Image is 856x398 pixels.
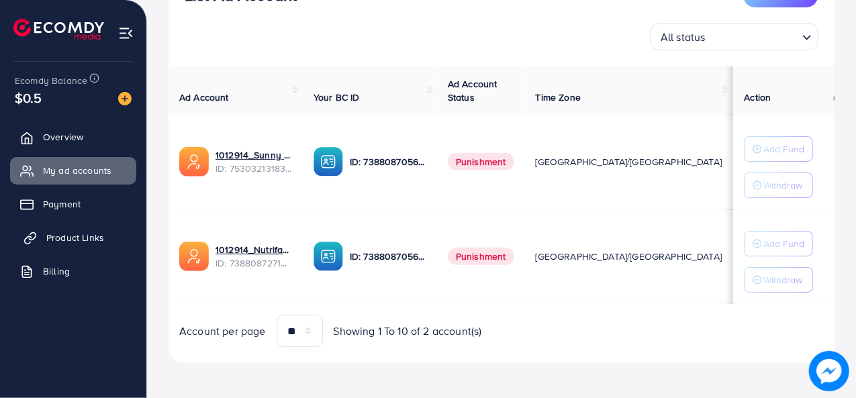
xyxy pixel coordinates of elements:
[216,243,292,270] div: <span class='underline'>1012914_Nutriface_1720173125186</span></br>7388087271565787152
[216,148,292,162] a: 1012914_Sunny Product Mela_1753289573649
[764,272,803,288] p: Withdraw
[536,91,581,104] span: Time Zone
[651,23,818,50] div: Search for option
[46,231,104,244] span: Product Links
[216,148,292,176] div: <span class='underline'>1012914_Sunny Product Mela_1753289573649</span></br>7530321318324207633
[764,141,805,157] p: Add Fund
[658,28,708,47] span: All status
[15,74,87,87] span: Ecomdy Balance
[745,231,814,256] button: Add Fund
[448,248,514,265] span: Punishment
[216,256,292,270] span: ID: 7388087271565787152
[314,147,343,177] img: ic-ba-acc.ded83a64.svg
[10,123,136,150] a: Overview
[15,88,42,107] span: $0.5
[13,19,104,40] img: logo
[314,242,343,271] img: ic-ba-acc.ded83a64.svg
[448,77,497,104] span: Ad Account Status
[536,250,722,263] span: [GEOGRAPHIC_DATA]/[GEOGRAPHIC_DATA]
[764,177,803,193] p: Withdraw
[43,164,111,177] span: My ad accounts
[43,264,70,278] span: Billing
[179,242,209,271] img: ic-ads-acc.e4c84228.svg
[764,236,805,252] p: Add Fund
[43,197,81,211] span: Payment
[10,224,136,251] a: Product Links
[179,147,209,177] img: ic-ads-acc.e4c84228.svg
[745,91,771,104] span: Action
[216,162,292,175] span: ID: 7530321318324207633
[43,130,83,144] span: Overview
[350,248,426,264] p: ID: 7388087056721330192
[118,26,134,41] img: menu
[536,155,722,168] span: [GEOGRAPHIC_DATA]/[GEOGRAPHIC_DATA]
[179,324,266,339] span: Account per page
[745,172,814,198] button: Withdraw
[179,91,229,104] span: Ad Account
[314,91,360,104] span: Your BC ID
[10,157,136,184] a: My ad accounts
[10,191,136,217] a: Payment
[745,267,814,293] button: Withdraw
[710,25,797,47] input: Search for option
[745,136,814,162] button: Add Fund
[448,153,514,170] span: Punishment
[10,258,136,285] a: Billing
[809,351,849,391] img: image
[216,243,292,256] a: 1012914_Nutriface_1720173125186
[350,154,426,170] p: ID: 7388087056721330192
[118,92,132,105] img: image
[334,324,482,339] span: Showing 1 To 10 of 2 account(s)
